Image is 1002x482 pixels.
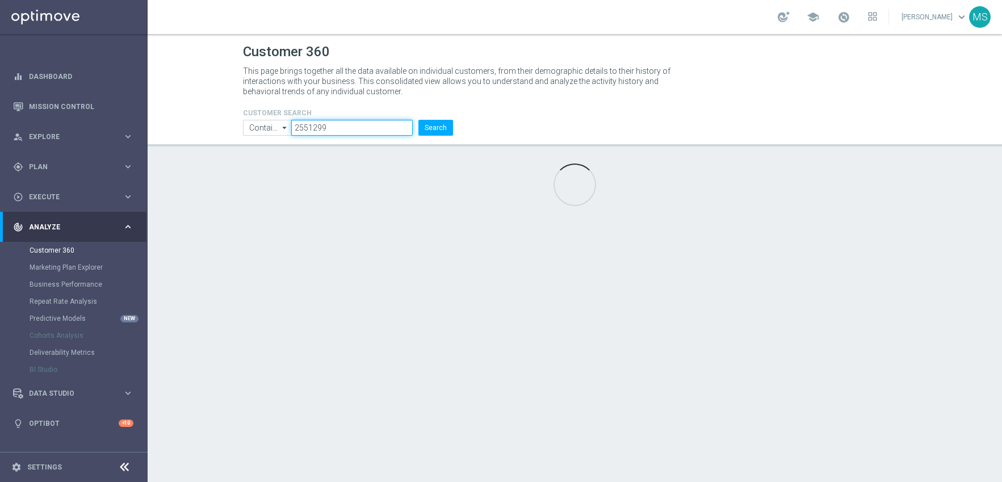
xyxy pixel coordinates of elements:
i: keyboard_arrow_right [123,131,133,142]
p: This page brings together all the data available on individual customers, from their demographic ... [243,66,680,97]
i: play_circle_outline [13,192,23,202]
div: MS [969,6,991,28]
a: Mission Control [29,91,133,121]
a: Optibot [29,408,119,438]
i: lightbulb [13,418,23,429]
i: equalizer [13,72,23,82]
div: BI Studio [30,361,146,378]
div: Execute [13,192,123,202]
i: track_changes [13,222,23,232]
button: Mission Control [12,102,134,111]
div: Plan [13,162,123,172]
div: NEW [120,315,139,322]
div: Deliverability Metrics [30,344,146,361]
button: lightbulb Optibot +10 [12,419,134,428]
span: Execute [29,194,123,200]
a: Repeat Rate Analysis [30,297,118,306]
div: Optibot [13,408,133,438]
div: Business Performance [30,276,146,293]
a: Predictive Models [30,314,118,323]
button: equalizer Dashboard [12,72,134,81]
div: Dashboard [13,61,133,91]
i: person_search [13,132,23,142]
span: keyboard_arrow_down [955,11,968,23]
a: Customer 360 [30,246,118,255]
i: keyboard_arrow_right [123,221,133,232]
button: Data Studio keyboard_arrow_right [12,389,134,398]
i: settings [11,462,22,472]
i: arrow_drop_down [279,120,291,135]
a: Business Performance [30,280,118,289]
span: Analyze [29,224,123,230]
div: Predictive Models [30,310,146,327]
i: keyboard_arrow_right [123,161,133,172]
input: Enter CID, Email, name or phone [291,120,412,136]
input: Contains [243,120,292,136]
div: Repeat Rate Analysis [30,293,146,310]
div: Mission Control [13,91,133,121]
button: play_circle_outline Execute keyboard_arrow_right [12,192,134,202]
a: Settings [27,464,62,471]
i: keyboard_arrow_right [123,191,133,202]
div: Explore [13,132,123,142]
button: gps_fixed Plan keyboard_arrow_right [12,162,134,171]
button: track_changes Analyze keyboard_arrow_right [12,223,134,232]
span: Explore [29,133,123,140]
span: Plan [29,164,123,170]
a: [PERSON_NAME]keyboard_arrow_down [900,9,969,26]
span: Data Studio [29,390,123,397]
div: Marketing Plan Explorer [30,259,146,276]
span: school [807,11,819,23]
i: keyboard_arrow_right [123,388,133,399]
div: Data Studio [13,388,123,399]
button: person_search Explore keyboard_arrow_right [12,132,134,141]
div: +10 [119,420,133,427]
a: Deliverability Metrics [30,348,118,357]
button: Search [418,120,453,136]
div: Customer 360 [30,242,146,259]
a: Marketing Plan Explorer [30,263,118,272]
h1: Customer 360 [243,44,907,60]
h4: CUSTOMER SEARCH [243,109,453,117]
div: Cohorts Analysis [30,327,146,344]
i: gps_fixed [13,162,23,172]
div: Analyze [13,222,123,232]
a: Dashboard [29,61,133,91]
